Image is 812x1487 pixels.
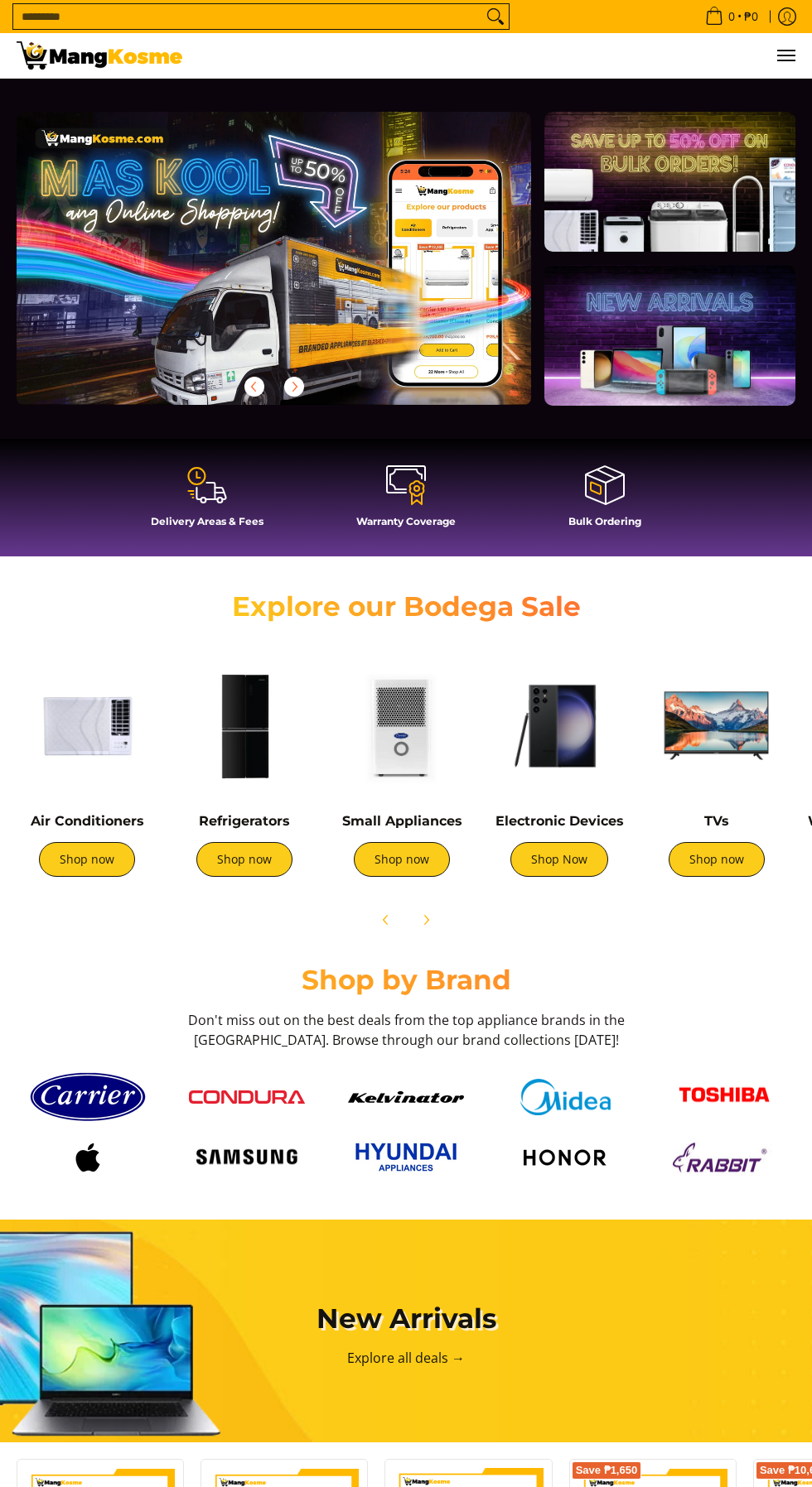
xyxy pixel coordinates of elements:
a: TVs [704,813,729,829]
a: Electronic Devices [495,813,624,829]
button: Previous [236,368,273,405]
img: Hyundai 2 [348,1136,464,1178]
a: Kelvinator button 9a26f67e caed 448c 806d e01e406ddbdc [335,1091,477,1103]
a: Small Appliances [342,813,462,829]
img: Logo honor [507,1137,623,1178]
img: Toshiba logo [666,1075,782,1120]
span: 0 [726,11,737,22]
a: Shop now [669,842,765,877]
img: Kelvinator button 9a26f67e caed 448c 806d e01e406ddbdc [348,1091,464,1103]
img: Condura logo red [189,1090,305,1104]
a: More [17,112,584,431]
button: Next [276,368,312,405]
a: Bulk Ordering [514,464,696,540]
a: Midea logo 405e5d5e af7e 429b b899 c48f4df307b6 [494,1079,636,1116]
a: Shop Now [510,842,608,877]
button: Previous [368,902,404,938]
button: Search [482,4,509,29]
a: Carrier logo 1 98356 9b90b2e1 0bd1 49ad 9aa2 9ddb2e94a36b [17,1066,159,1128]
a: Shop now [196,842,292,877]
img: Air Conditioners [17,656,157,796]
a: Refrigerators [199,813,290,829]
h3: Don't miss out on the best deals from the top appliance brands in the [GEOGRAPHIC_DATA]. Browse t... [182,1010,630,1050]
span: ₱0 [742,11,761,22]
img: Carrier logo 1 98356 9b90b2e1 0bd1 49ad 9aa2 9ddb2e94a36b [30,1066,146,1128]
a: Logo honor [494,1137,636,1178]
img: Logo apple [30,1137,146,1178]
img: Logo rabbit [666,1137,782,1178]
a: Condura logo red [176,1090,318,1104]
img: Midea logo 405e5d5e af7e 429b b899 c48f4df307b6 [507,1079,623,1116]
img: TVs [646,656,787,796]
nav: Main Menu [199,33,795,78]
a: Logo apple [17,1137,159,1178]
h2: Shop by Brand [17,963,795,997]
a: Logo rabbit [653,1137,795,1178]
h4: Bulk Ordering [514,515,696,527]
img: Electronic Devices [489,656,630,796]
a: Explore all deals → [347,1349,465,1367]
a: Hyundai 2 [335,1136,477,1178]
img: Mang Kosme: Your Home Appliances Warehouse Sale Partner! [17,41,182,70]
a: Delivery Areas & Fees [116,464,298,540]
h4: Delivery Areas & Fees [116,515,298,527]
ul: Customer Navigation [199,33,795,78]
a: Air Conditioners [31,813,144,829]
img: Logo samsung wordmark [189,1142,305,1173]
button: Next [408,902,444,938]
img: Small Appliances [331,656,472,796]
a: Shop now [354,842,450,877]
h4: Warranty Coverage [315,515,497,527]
a: Logo samsung wordmark [176,1142,318,1173]
h2: Explore our Bodega Sale [215,590,597,623]
a: Toshiba logo [653,1075,795,1120]
span: • [700,7,763,26]
span: Save ₱1,650 [576,1465,638,1475]
a: Warranty Coverage [315,464,497,540]
img: Refrigerators [174,656,315,796]
button: Menu [776,33,795,78]
a: Shop now [39,842,135,877]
